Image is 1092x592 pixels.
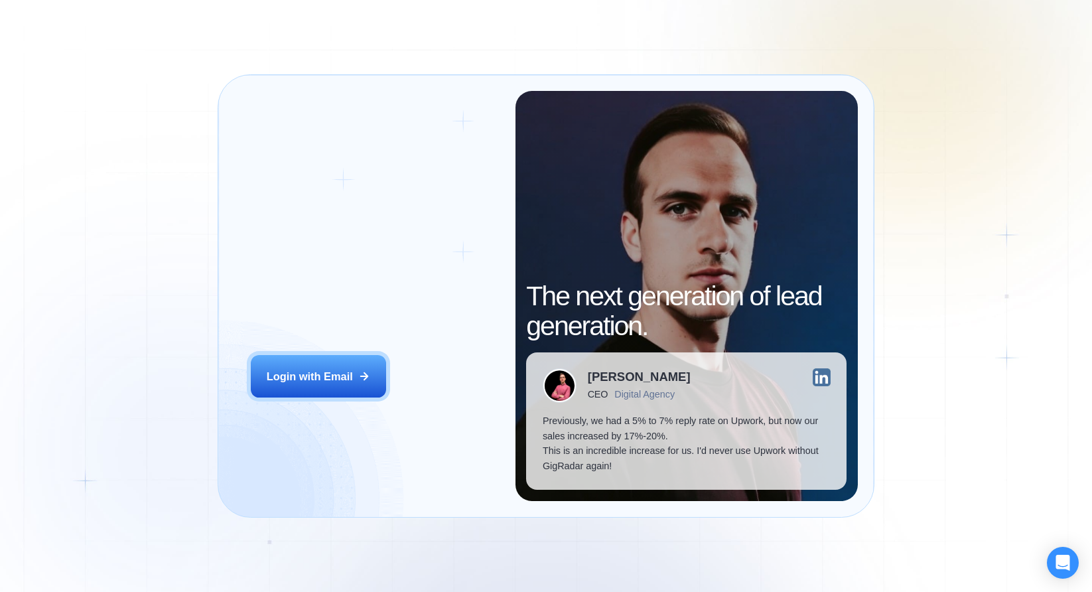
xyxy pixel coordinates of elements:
[1047,547,1079,579] div: Open Intercom Messenger
[588,389,608,400] div: CEO
[588,371,691,384] div: [PERSON_NAME]
[251,355,386,398] button: Login with Email
[614,389,675,400] div: Digital Agency
[267,369,353,384] div: Login with Email
[526,281,847,342] h2: The next generation of lead generation.
[277,200,297,211] div: Login
[251,244,384,310] span: Welcome to
[543,413,831,474] p: Previously, we had a 5% to 7% reply rate on Upwork, but now our sales increased by 17%-20%. This ...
